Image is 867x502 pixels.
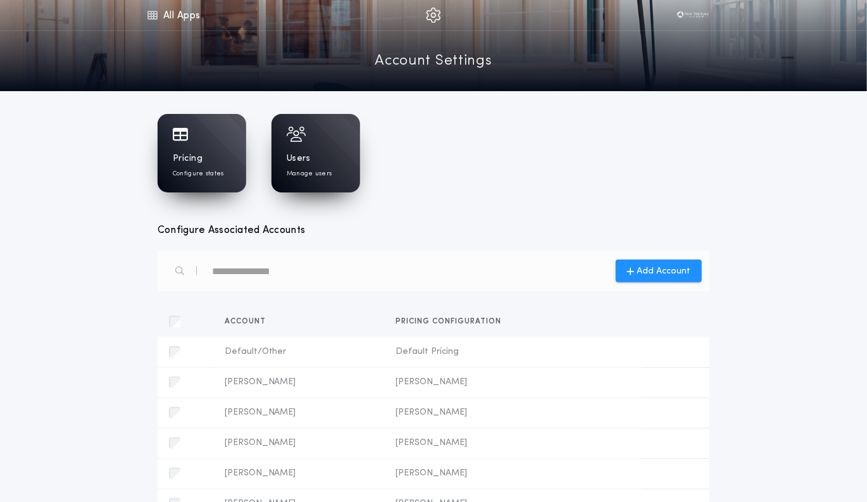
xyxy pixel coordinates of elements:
[225,467,376,480] span: [PERSON_NAME]
[396,467,633,480] span: [PERSON_NAME]
[375,51,492,73] a: Account Settings
[225,406,376,419] span: [PERSON_NAME]
[396,406,633,419] span: [PERSON_NAME]
[287,169,332,179] p: Manage users
[271,114,360,192] a: UsersManage users
[158,223,709,238] h3: Configure Associated Accounts
[173,153,203,165] h1: Pricing
[396,376,633,389] span: [PERSON_NAME]
[158,114,246,192] a: PricingConfigure states
[616,260,702,282] button: Add Account
[396,437,633,449] span: [PERSON_NAME]
[287,153,310,165] h1: Users
[396,346,633,358] span: Default Pricing
[426,8,441,23] img: img
[637,265,691,278] span: Add Account
[225,376,376,389] span: [PERSON_NAME]
[173,169,224,179] p: Configure states
[225,437,376,449] span: [PERSON_NAME]
[225,346,376,358] span: Default/Other
[225,318,271,325] span: Account
[396,318,506,325] span: Pricing configuration
[674,9,713,22] img: vs-icon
